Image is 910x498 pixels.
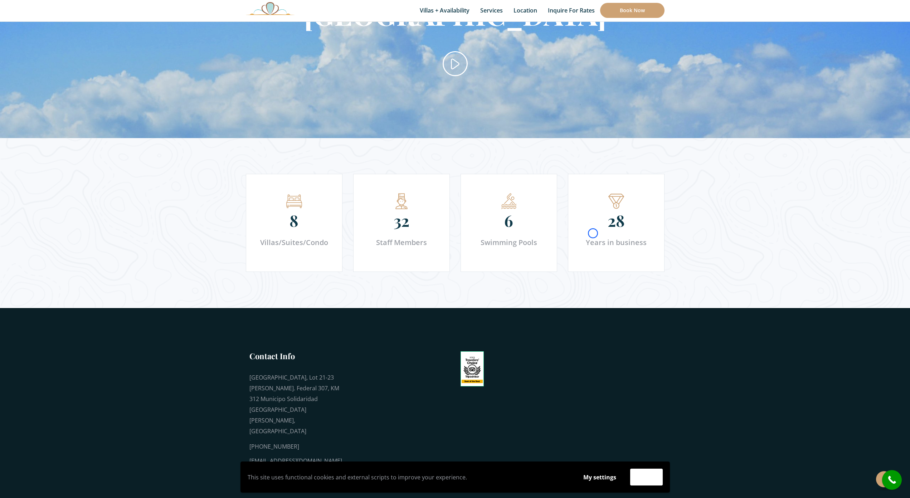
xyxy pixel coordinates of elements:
span: 8 [289,215,298,226]
i: call [884,472,900,488]
a: Video [443,51,468,76]
p: This site uses functional cookies and external scripts to improve your experience. [248,472,569,483]
span: 28 [608,215,625,226]
span: 6 [504,215,513,226]
div: [EMAIL_ADDRESS][DOMAIN_NAME] [249,455,342,466]
button: My settings [576,469,623,485]
img: Tripadvisor [461,351,484,386]
a: Book Now [600,3,665,18]
div: Years in business [574,237,659,248]
a: call [882,470,902,490]
img: Awesome Logo [246,2,295,15]
div: Swimming Pools [466,237,551,248]
div: Villas/Suites/Condo [252,237,337,248]
span: 32 [394,215,409,226]
div: [GEOGRAPHIC_DATA], Lot 21-23 [PERSON_NAME]. Federal 307, KM 312 Municipo Solidaridad [GEOGRAPHIC_... [249,372,342,436]
div: [PHONE_NUMBER] [249,441,342,452]
h3: Contact Info [249,351,342,361]
button: Accept [630,469,663,485]
div: Staff Members [359,237,444,248]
